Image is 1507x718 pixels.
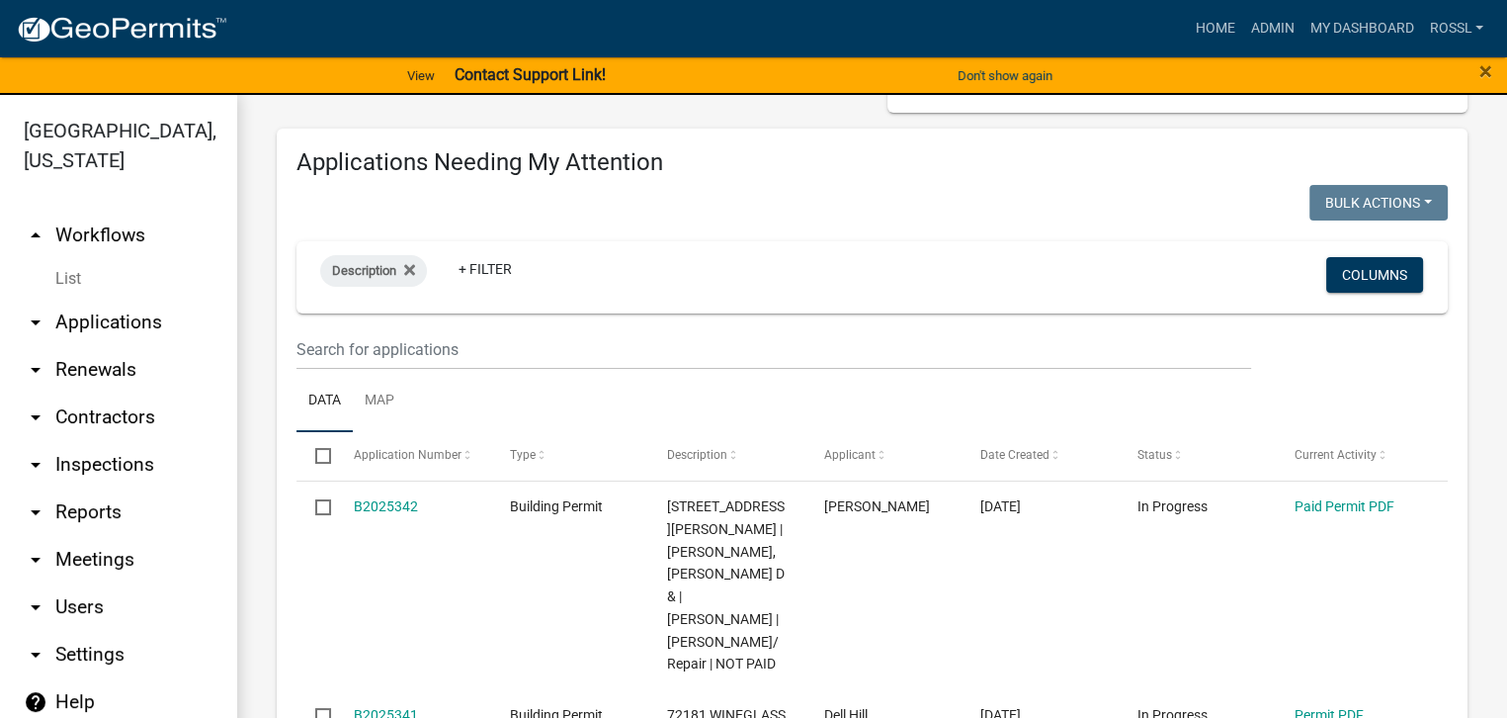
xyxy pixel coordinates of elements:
datatable-header-cell: Date Created [962,432,1119,480]
button: Close [1479,59,1492,83]
i: arrow_drop_down [24,358,47,382]
span: Type [510,448,536,462]
a: My Dashboard [1301,10,1421,47]
a: Paid Permit PDF [1295,498,1394,514]
datatable-header-cell: Select [296,432,334,480]
h4: Applications Needing My Attention [296,148,1448,177]
datatable-header-cell: Description [648,432,805,480]
i: arrow_drop_up [24,224,47,247]
span: Current Activity [1295,448,1377,462]
datatable-header-cell: Applicant [804,432,962,480]
span: × [1479,57,1492,85]
a: + Filter [443,251,528,287]
datatable-header-cell: Current Activity [1275,432,1432,480]
i: arrow_drop_down [24,595,47,619]
i: help [24,690,47,714]
span: Application Number [354,448,461,462]
span: 154 MILLER AVE | 100250050 | ROSS SR,SCOTT D & | LAURA T ROSS | Alter/ Repair | NOT PAID [667,498,785,672]
a: Data [296,370,353,433]
span: Description [332,263,396,278]
i: arrow_drop_down [24,643,47,667]
input: Search for applications [296,329,1251,370]
span: Applicant [824,448,876,462]
i: arrow_drop_down [24,548,47,572]
strong: Contact Support Link! [455,65,606,84]
button: Bulk Actions [1309,185,1448,221]
span: In Progress [1137,498,1208,514]
span: 09/17/2025 [980,498,1021,514]
datatable-header-cell: Type [491,432,648,480]
span: Building Permit [510,498,603,514]
span: Date Created [980,448,1049,462]
a: Home [1187,10,1242,47]
span: Description [667,448,727,462]
i: arrow_drop_down [24,453,47,477]
a: View [399,59,443,92]
button: Columns [1326,257,1423,293]
button: Don't show again [950,59,1060,92]
a: B2025342 [354,498,418,514]
span: Status [1137,448,1172,462]
i: arrow_drop_down [24,405,47,429]
i: arrow_drop_down [24,500,47,524]
a: Admin [1242,10,1301,47]
span: Scott Ross [824,498,930,514]
a: RossL [1421,10,1491,47]
datatable-header-cell: Application Number [334,432,491,480]
a: Map [353,370,406,433]
datatable-header-cell: Status [1119,432,1276,480]
i: arrow_drop_down [24,311,47,334]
